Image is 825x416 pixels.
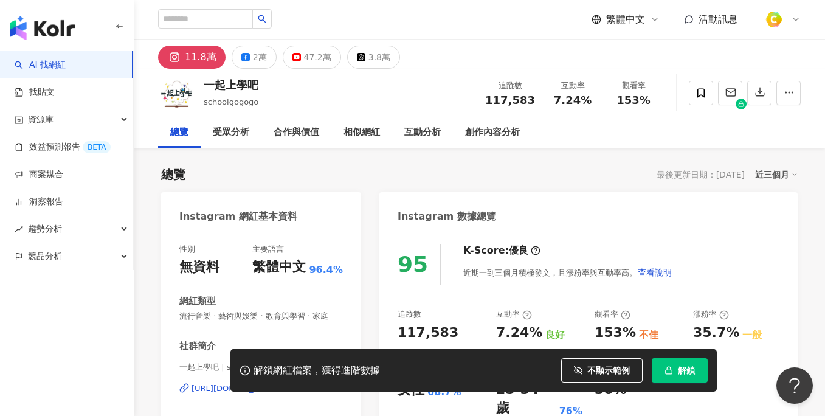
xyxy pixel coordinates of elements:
[755,167,798,182] div: 近三個月
[253,49,267,66] div: 2萬
[185,49,216,66] div: 11.8萬
[595,324,636,342] div: 153%
[10,16,75,40] img: logo
[15,168,63,181] a: 商案媒合
[742,328,762,342] div: 一般
[637,260,672,285] button: 查看說明
[254,364,380,377] div: 解鎖網紅檔案，獲得進階數據
[485,80,535,92] div: 追蹤數
[258,15,266,23] span: search
[204,77,258,92] div: 一起上學吧
[179,311,343,322] span: 流行音樂 · 藝術與娛樂 · 教育與學習 · 家庭
[179,210,297,223] div: Instagram 網紅基本資料
[347,46,400,69] button: 3.8萬
[15,225,23,234] span: rise
[232,46,277,69] button: 2萬
[398,324,458,342] div: 117,583
[606,13,645,26] span: 繁體中文
[657,170,745,179] div: 最後更新日期：[DATE]
[158,46,226,69] button: 11.8萬
[595,309,630,320] div: 觀看率
[693,324,739,342] div: 35.7%
[587,366,630,375] span: 不顯示範例
[427,386,461,399] div: 68.7%
[252,244,284,255] div: 主要語言
[15,86,55,99] a: 找貼文
[15,196,63,208] a: 洞察報告
[485,94,535,106] span: 117,583
[616,94,651,106] span: 153%
[28,106,54,133] span: 資源庫
[652,358,708,383] button: 解鎖
[554,94,592,106] span: 7.24%
[368,49,390,66] div: 3.8萬
[170,125,188,140] div: 總覽
[678,366,695,375] span: 解鎖
[343,125,380,140] div: 相似網紅
[496,324,542,342] div: 7.24%
[509,244,528,257] div: 優良
[274,125,319,140] div: 合作與價值
[561,358,643,383] button: 不顯示範例
[28,243,62,270] span: 競品分析
[545,328,565,342] div: 良好
[15,141,111,153] a: 效益預測報告BETA
[762,8,785,31] img: %E6%96%B9%E5%BD%A2%E7%B4%94.png
[404,125,441,140] div: 互動分析
[699,13,737,25] span: 活動訊息
[158,75,195,111] img: KOL Avatar
[179,258,219,277] div: 無資料
[304,49,331,66] div: 47.2萬
[463,260,672,285] div: 近期一到三個月積極發文，且漲粉率與互動率高。
[179,244,195,255] div: 性別
[398,210,496,223] div: Instagram 數據總覽
[398,252,428,277] div: 95
[15,59,66,71] a: searchAI 找網紅
[213,125,249,140] div: 受眾分析
[496,309,532,320] div: 互動率
[204,97,258,106] span: schoolgogogo
[28,215,62,243] span: 趨勢分析
[283,46,341,69] button: 47.2萬
[179,340,216,353] div: 社群簡介
[693,309,729,320] div: 漲粉率
[309,263,343,277] span: 96.4%
[639,328,658,342] div: 不佳
[550,80,596,92] div: 互動率
[463,244,540,257] div: K-Score :
[161,166,185,183] div: 總覽
[252,258,306,277] div: 繁體中文
[179,295,216,308] div: 網紅類型
[610,80,657,92] div: 觀看率
[398,309,421,320] div: 追蹤數
[638,268,672,277] span: 查看說明
[465,125,520,140] div: 創作內容分析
